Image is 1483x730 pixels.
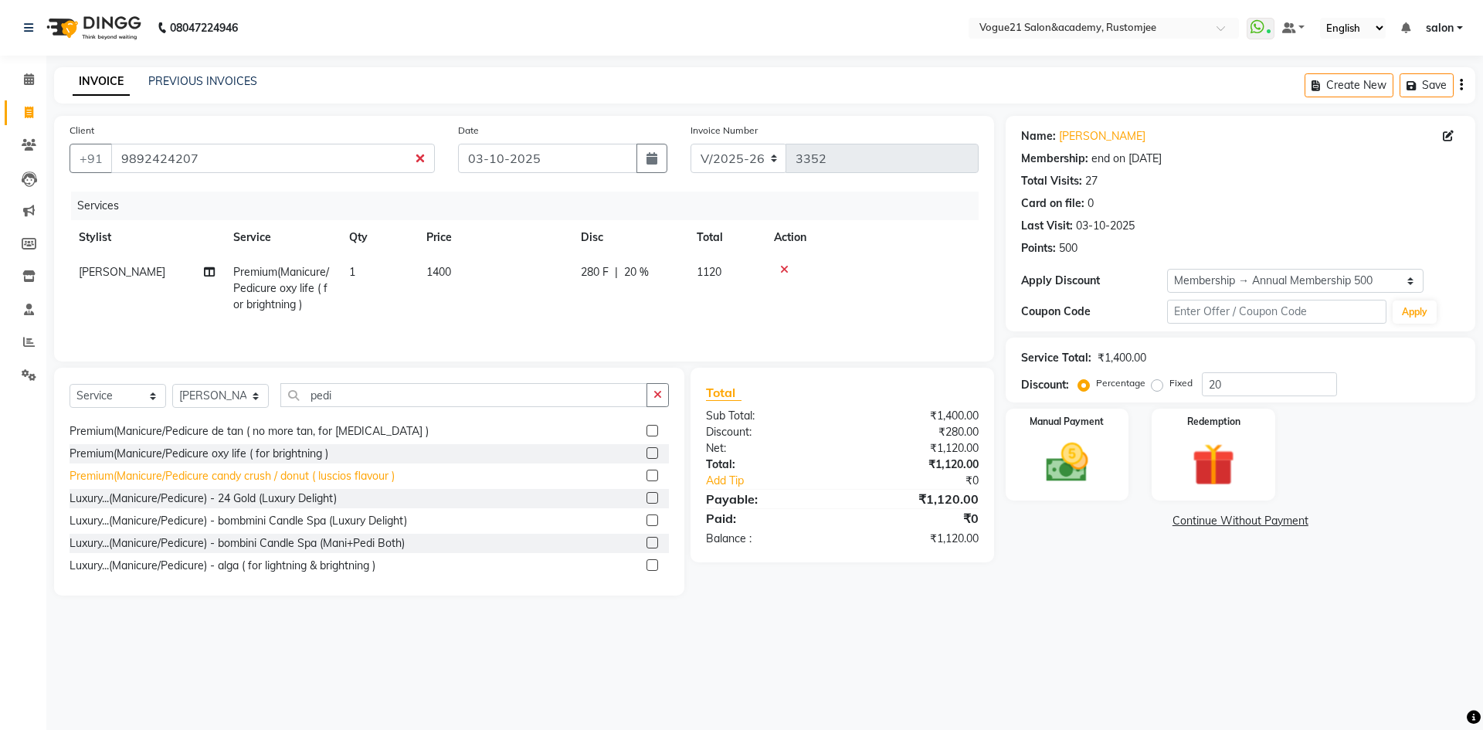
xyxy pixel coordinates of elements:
div: Services [71,192,990,220]
div: Premium(Manicure/Pedicure oxy life ( for brightning ) [70,446,328,462]
div: ₹1,400.00 [842,408,989,424]
label: Date [458,124,479,138]
a: INVOICE [73,68,130,96]
div: ₹1,120.00 [842,457,989,473]
span: 1400 [426,265,451,279]
div: Discount: [1021,377,1069,393]
th: Qty [340,220,417,255]
span: 1 [349,265,355,279]
label: Fixed [1169,376,1193,390]
span: Premium(Manicure/Pedicure oxy life ( for brightning ) [233,265,329,311]
div: Card on file: [1021,195,1084,212]
img: _cash.svg [1033,438,1102,487]
div: Total Visits: [1021,173,1082,189]
div: ₹1,120.00 [842,531,989,547]
input: Enter Offer / Coupon Code [1167,300,1386,324]
span: 1120 [697,265,721,279]
div: Luxury...(Manicure/Pedicure) - bombini Candle Spa (Mani+Pedi Both) [70,535,405,552]
div: ₹1,120.00 [842,490,989,508]
div: Last Visit: [1021,218,1073,234]
th: Service [224,220,340,255]
span: 280 F [581,264,609,280]
b: 08047224946 [170,6,238,49]
div: Apply Discount [1021,273,1167,289]
div: 500 [1059,240,1077,256]
a: PREVIOUS INVOICES [148,74,257,88]
div: Balance : [694,531,842,547]
div: Net: [694,440,842,457]
div: Coupon Code [1021,304,1167,320]
div: Discount: [694,424,842,440]
div: ₹0 [867,473,989,489]
div: Service Total: [1021,350,1091,366]
div: Payable: [694,490,842,508]
div: Premium(Manicure/Pedicure candy crush / donut ( luscios flavour ) [70,468,395,484]
th: Total [687,220,765,255]
label: Percentage [1096,376,1145,390]
div: Premium(Manicure/Pedicure de tan ( no more tan, for [MEDICAL_DATA] ) [70,423,429,440]
label: Invoice Number [691,124,758,138]
div: Membership: [1021,151,1088,167]
div: 03-10-2025 [1076,218,1135,234]
div: ₹1,120.00 [842,440,989,457]
th: Stylist [70,220,224,255]
a: [PERSON_NAME] [1059,128,1145,144]
div: Luxury...(Manicure/Pedicure) - 24 Gold (Luxury Delight) [70,491,337,507]
a: Continue Without Payment [1009,513,1472,529]
span: Total [706,385,741,401]
button: Save [1400,73,1454,97]
th: Disc [572,220,687,255]
img: logo [39,6,145,49]
input: Search or Scan [280,383,647,407]
div: Total: [694,457,842,473]
button: Apply [1393,300,1437,324]
div: Sub Total: [694,408,842,424]
span: salon [1426,20,1454,36]
div: Paid: [694,509,842,528]
a: Add Tip [694,473,867,489]
div: 27 [1085,173,1098,189]
button: Create New [1305,73,1393,97]
button: +91 [70,144,113,173]
div: Luxury...(Manicure/Pedicure) - alga ( for lightning & brightning ) [70,558,375,574]
th: Price [417,220,572,255]
th: Action [765,220,979,255]
label: Client [70,124,94,138]
span: 20 % [624,264,649,280]
label: Manual Payment [1030,415,1104,429]
label: Redemption [1187,415,1240,429]
div: Points: [1021,240,1056,256]
img: _gift.svg [1179,438,1248,491]
div: ₹1,400.00 [1098,350,1146,366]
div: ₹280.00 [842,424,989,440]
span: [PERSON_NAME] [79,265,165,279]
div: ₹0 [842,509,989,528]
span: | [615,264,618,280]
input: Search by Name/Mobile/Email/Code [111,144,435,173]
div: 0 [1088,195,1094,212]
div: Luxury...(Manicure/Pedicure) - bombmini Candle Spa (Luxury Delight) [70,513,407,529]
div: end on [DATE] [1091,151,1162,167]
div: Name: [1021,128,1056,144]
